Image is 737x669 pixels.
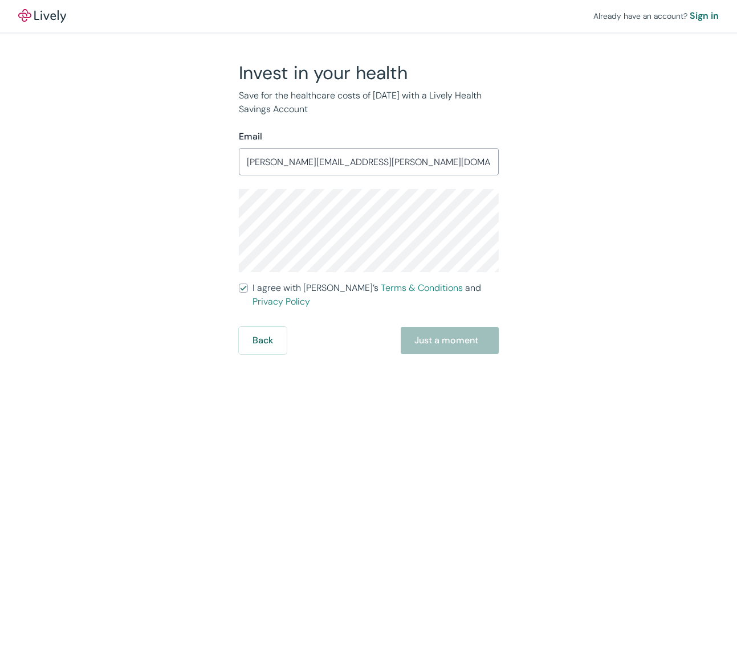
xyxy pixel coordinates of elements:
div: Already have an account? [593,9,719,23]
a: Sign in [690,9,719,23]
p: Save for the healthcare costs of [DATE] with a Lively Health Savings Account [239,89,499,116]
label: Email [239,130,262,143]
h2: Invest in your health [239,61,499,84]
a: Terms & Conditions [381,282,463,294]
button: Back [239,327,287,354]
a: Privacy Policy [253,295,310,307]
span: I agree with [PERSON_NAME]’s and [253,281,499,309]
img: Lively [18,9,66,23]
